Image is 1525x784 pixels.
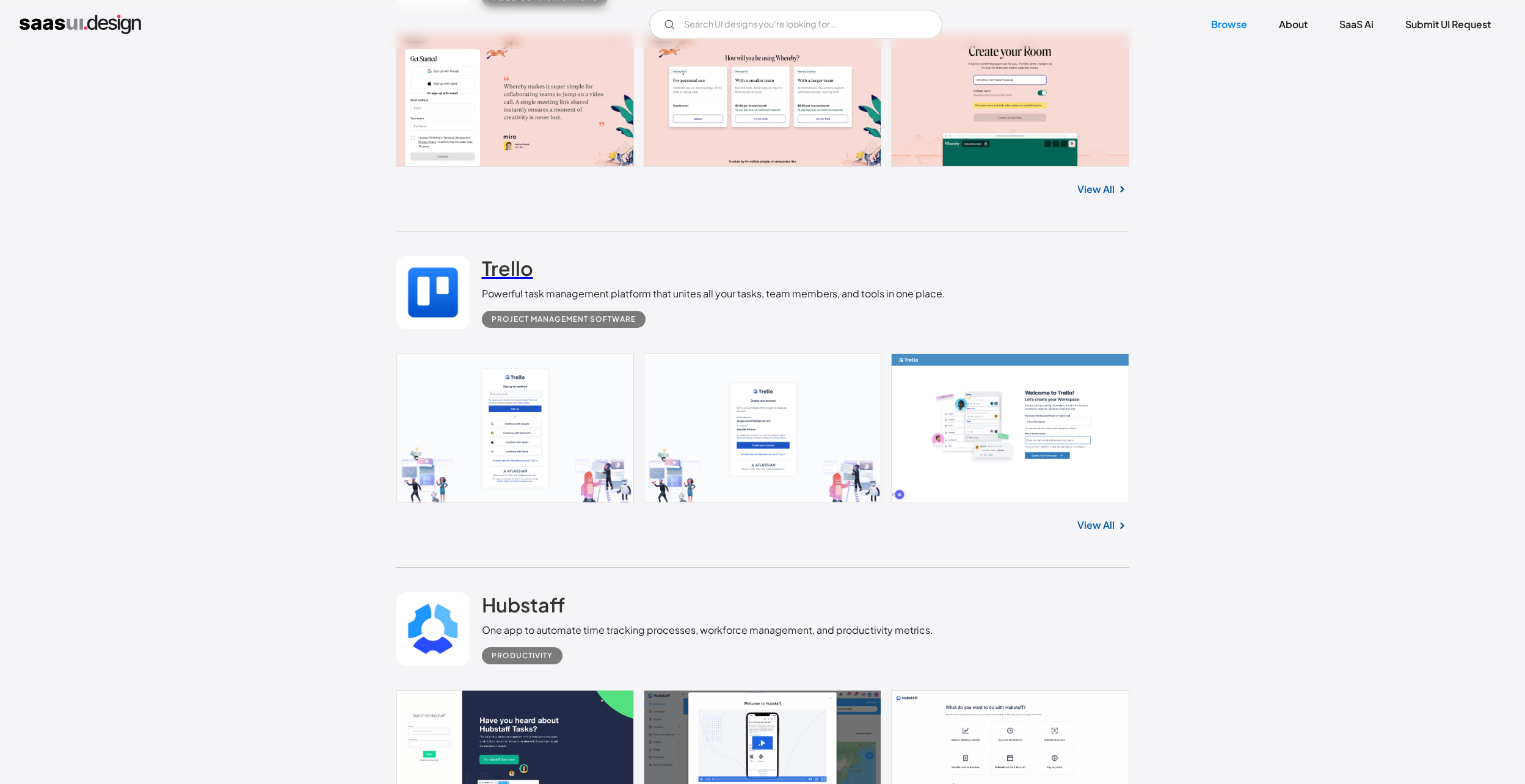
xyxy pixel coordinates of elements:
[482,286,945,301] div: Powerful task management platform that unites all your tasks, team members, and tools in one place.
[1264,11,1322,38] a: About
[1077,182,1115,197] a: View All
[1325,11,1388,38] a: SaaS Ai
[492,312,636,327] div: Project Management Software
[1196,11,1262,38] a: Browse
[482,256,533,280] h2: Trello
[649,10,942,39] input: Search UI designs you're looking for...
[1077,518,1115,532] a: View All
[649,10,942,39] form: Email Form
[20,15,141,34] a: home
[482,592,565,623] a: Hubstaff
[482,256,533,286] a: Trello
[492,648,553,663] div: Productivity
[482,623,933,637] div: One app to automate time tracking processes, workforce management, and productivity metrics.
[482,592,565,617] h2: Hubstaff
[1391,11,1505,38] a: Submit UI Request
